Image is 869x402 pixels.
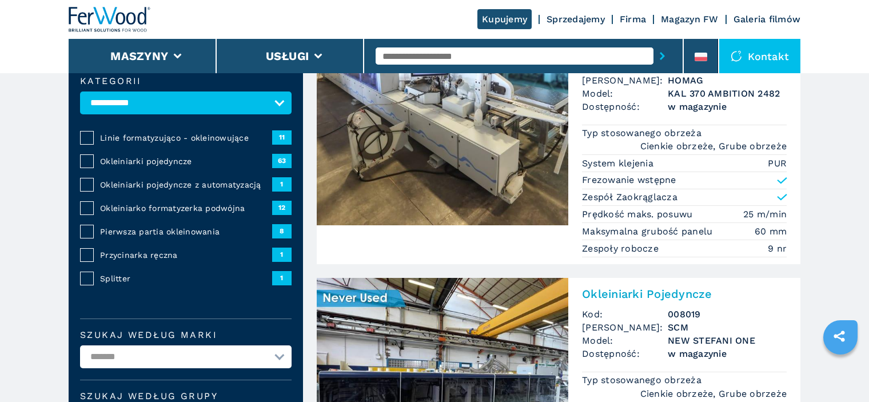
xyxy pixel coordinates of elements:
[743,208,787,221] em: 25 m/min
[820,351,860,393] iframe: Chat
[668,74,787,87] h3: HOMAG
[768,157,787,170] em: PUR
[668,321,787,334] h3: SCM
[110,49,168,63] button: Maszyny
[477,9,532,29] a: Kupujemy
[719,39,800,73] div: Kontakt
[100,273,272,284] span: Splitter
[582,308,668,321] span: Kod:
[768,242,787,255] em: 9 nr
[582,287,787,301] h2: Okleiniarki Pojedyncze
[661,14,719,25] a: Magazyn FW
[80,392,292,401] span: Szukaj według grupy
[272,177,292,191] span: 1
[734,14,801,25] a: Galeria filmów
[272,130,292,144] span: 11
[272,154,292,168] span: 63
[582,347,668,360] span: Dostępność:
[100,249,272,261] span: Przycinarka ręczna
[668,100,787,113] span: w magazynie
[100,132,272,144] span: Linie formatyzująco - okleinowujące
[668,334,787,347] h3: NEW STEFANI ONE
[582,374,704,387] p: Typ stosowanego obrzeża
[272,271,292,285] span: 1
[272,201,292,214] span: 12
[582,208,696,221] p: Prędkość maks. posuwu
[100,179,272,190] span: Okleiniarki pojedyncze z automatyzacją
[668,87,787,100] h3: KAL 370 AMBITION 2482
[547,14,605,25] a: Sprzedajemy
[668,347,787,360] span: w magazynie
[582,174,676,186] p: Frezowanie wstępne
[272,248,292,261] span: 1
[100,156,272,167] span: Okleiniarki pojedyncze
[100,202,272,214] span: Okleiniarko formatyzerka podwójna
[582,100,668,113] span: Dostępność:
[582,87,668,100] span: Model:
[100,226,272,237] span: Pierwsza partia okleinowania
[640,387,787,400] em: Cienkie obrzeże, Grube obrzeże
[266,49,309,63] button: Usługi
[582,157,656,170] p: System klejenia
[755,225,787,238] em: 60 mm
[317,31,568,225] img: Okleiniarki Pojedyncze HOMAG KAL 370 AMBITION 2482
[620,14,646,25] a: Firma
[825,322,854,351] a: sharethis
[582,242,661,255] p: Zespoły robocze
[582,334,668,347] span: Model:
[317,31,800,264] a: Okleiniarki Pojedyncze HOMAG KAL 370 AMBITION 2482006375Okleiniarki PojedynczeKod:006375[PERSON_N...
[69,7,151,32] img: Ferwood
[582,74,668,87] span: [PERSON_NAME]:
[640,140,787,153] em: Cienkie obrzeże, Grube obrzeże
[272,224,292,238] span: 8
[582,127,704,140] p: Typ stosowanego obrzeża
[731,50,742,62] img: Kontakt
[653,43,671,69] button: submit-button
[582,321,668,334] span: [PERSON_NAME]:
[80,331,292,340] label: Szukaj według marki
[582,191,677,204] p: Zespół Zaokrąglacza
[668,308,787,321] h3: 008019
[582,225,716,238] p: Maksymalna grubość panelu
[80,77,292,86] label: kategorii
